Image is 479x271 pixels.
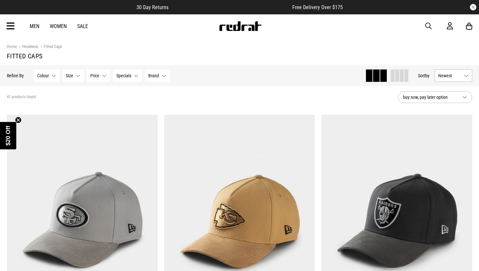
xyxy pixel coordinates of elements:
button: Specials [113,69,142,82]
a: Headwear [17,44,38,50]
button: Price [87,69,110,82]
span: Size [66,73,73,78]
span: Specials [116,73,131,78]
a: Women [50,23,67,29]
button: Colour [34,69,60,82]
h1: Fitted Caps [7,52,472,60]
span: Free Delivery Over $175 [292,4,343,10]
iframe: Customer reviews powered by Trustpilot [181,4,279,10]
span: Brand [148,73,159,78]
p: Refine By [7,73,24,78]
a: Sale [77,23,88,29]
span: Price [90,73,99,78]
span: by [425,73,429,78]
span: 41 products found [7,95,36,100]
span: 30 Day Returns [137,4,168,10]
a: Home [7,44,17,49]
span: buy now, pay later option [403,93,457,101]
button: buy now, pay later option [398,91,472,103]
a: Men [30,23,39,29]
span: Newest [438,73,461,78]
a: Fitted Caps [38,44,62,50]
button: Brand [145,69,170,82]
button: Size [62,69,84,82]
button: Close teaser [15,117,22,123]
span: Colour [37,73,49,78]
span: $20 Off [5,126,11,145]
button: Newest [435,69,472,82]
button: Sortby [418,72,429,80]
img: Redrat logo [219,21,262,31]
